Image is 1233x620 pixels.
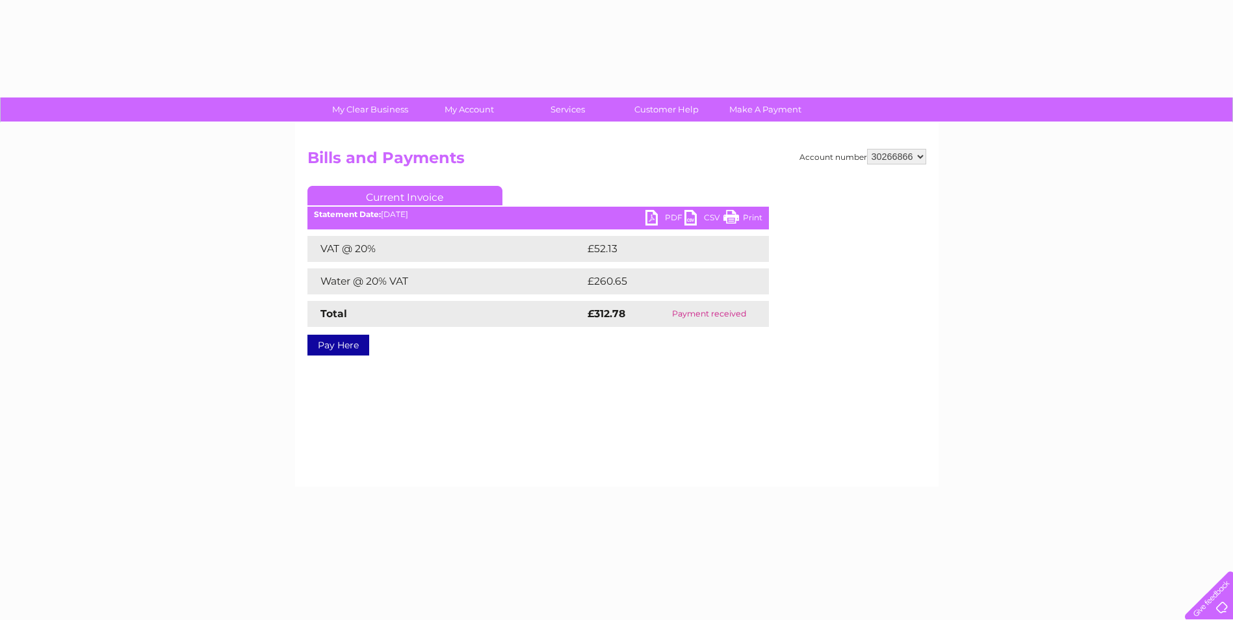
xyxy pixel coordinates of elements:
a: My Clear Business [317,97,424,122]
a: Services [514,97,621,122]
a: My Account [415,97,523,122]
a: CSV [684,210,723,229]
b: Statement Date: [314,209,381,219]
a: Customer Help [613,97,720,122]
td: Payment received [649,301,768,327]
a: Pay Here [307,335,369,355]
a: Current Invoice [307,186,502,205]
td: £260.65 [584,268,746,294]
div: Account number [799,149,926,164]
a: Make A Payment [712,97,819,122]
strong: Total [320,307,347,320]
td: Water @ 20% VAT [307,268,584,294]
strong: £312.78 [588,307,625,320]
td: £52.13 [584,236,741,262]
h2: Bills and Payments [307,149,926,174]
a: PDF [645,210,684,229]
td: VAT @ 20% [307,236,584,262]
a: Print [723,210,762,229]
div: [DATE] [307,210,769,219]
